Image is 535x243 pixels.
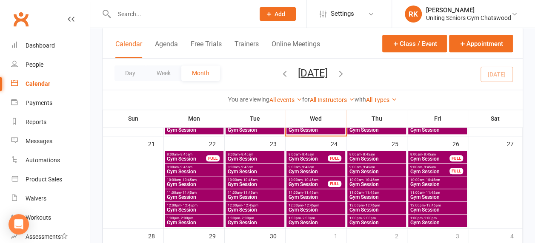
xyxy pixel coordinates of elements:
span: - 11:45am [424,191,440,195]
th: Thu [346,110,407,127]
button: Calendar [115,40,142,58]
a: Workouts [11,208,90,227]
span: 12:00pm [288,203,343,207]
span: Gym Session [227,195,283,200]
span: 1:00pm [410,216,465,220]
span: Gym Session [288,169,343,174]
span: - 11:45am [242,191,257,195]
span: Gym Session [410,169,450,174]
div: 23 [270,136,285,150]
strong: with [355,96,366,103]
div: 30 [270,229,285,243]
button: Online Meetings [272,40,320,58]
a: Clubworx [10,8,31,30]
div: [PERSON_NAME] [426,6,511,14]
input: Search... [112,8,249,20]
span: Gym Session [288,195,343,200]
span: Gym Session [410,182,465,187]
span: 11:00am [166,191,222,195]
span: 10:00am [288,178,328,182]
span: Gym Session [349,169,404,174]
div: Uniting Seniors Gym Chatswood [426,14,511,22]
div: 2 [395,229,407,243]
th: Fri [407,110,468,127]
th: Sun [103,110,164,127]
div: FULL [206,155,220,161]
button: [DATE] [298,67,328,79]
span: - 10:45am [181,178,197,182]
span: Settings [331,4,354,23]
span: Add [275,11,285,17]
span: Gym Session [349,207,404,212]
div: Product Sales [26,176,62,183]
span: Gym Session [410,220,465,225]
th: Wed [286,110,346,127]
span: Gym Session [166,182,222,187]
span: 9:00am [227,165,283,169]
button: Day [114,65,146,81]
span: - 8:45am [361,153,375,156]
span: Gym Session [227,207,283,212]
span: 9:00am [349,165,404,169]
span: - 9:45am [179,165,192,169]
span: - 9:45am [361,165,375,169]
span: - 12:45pm [181,203,197,207]
span: 8:00am [166,153,206,156]
div: 3 [456,229,468,243]
span: Gym Session [166,169,222,174]
a: Reports [11,113,90,132]
span: 1:00pm [227,216,283,220]
a: Messages [11,132,90,151]
span: - 2:00pm [179,216,193,220]
a: Waivers [11,189,90,208]
button: Add [260,7,296,21]
span: 10:00am [227,178,283,182]
span: 9:00am [410,165,450,169]
button: Week [146,65,181,81]
a: All Instructors [310,96,355,103]
div: 27 [507,136,522,150]
a: Product Sales [11,170,90,189]
div: Dashboard [26,42,55,49]
div: 25 [392,136,407,150]
span: Gym Session [349,195,404,200]
div: FULL [449,168,463,174]
span: Gym Session [166,156,206,161]
span: - 2:00pm [362,216,376,220]
button: Appointment [449,35,513,52]
span: - 9:45am [240,165,253,169]
div: FULL [328,181,341,187]
span: Gym Session [227,169,283,174]
span: - 12:45pm [425,203,441,207]
strong: for [302,96,310,103]
span: 10:00am [166,178,222,182]
span: Gym Session [227,182,283,187]
span: 8:00am [227,153,283,156]
span: 12:00pm [410,203,465,207]
div: Reports [26,119,46,125]
span: Gym Session [288,127,343,133]
span: - 10:45am [424,178,440,182]
span: - 12:45pm [364,203,380,207]
span: Gym Session [227,127,283,133]
button: Class / Event [382,35,447,52]
span: Gym Session [166,127,222,133]
span: 11:00am [349,191,404,195]
a: Payments [11,93,90,113]
span: - 11:45am [363,191,379,195]
th: Tue [225,110,286,127]
span: - 9:45am [422,165,436,169]
span: 9:00am [288,165,343,169]
span: 1:00pm [288,216,343,220]
a: Calendar [11,74,90,93]
span: 11:00am [227,191,283,195]
span: Gym Session [166,207,222,212]
div: 24 [331,136,346,150]
th: Mon [164,110,225,127]
div: 4 [510,229,522,243]
span: Gym Session [288,156,328,161]
span: 12:00pm [227,203,283,207]
div: 1 [334,229,346,243]
div: 29 [209,229,224,243]
span: Gym Session [288,220,343,225]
